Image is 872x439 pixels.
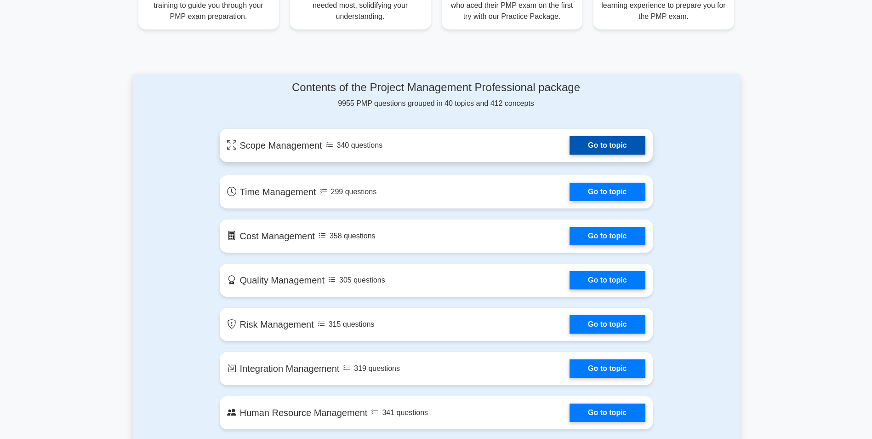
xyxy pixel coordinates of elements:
[220,81,653,94] h4: Contents of the Project Management Professional package
[570,315,645,334] a: Go to topic
[570,183,645,201] a: Go to topic
[570,359,645,378] a: Go to topic
[570,404,645,422] a: Go to topic
[570,271,645,289] a: Go to topic
[570,227,645,245] a: Go to topic
[570,136,645,155] a: Go to topic
[220,81,653,109] div: 9955 PMP questions grouped in 40 topics and 412 concepts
